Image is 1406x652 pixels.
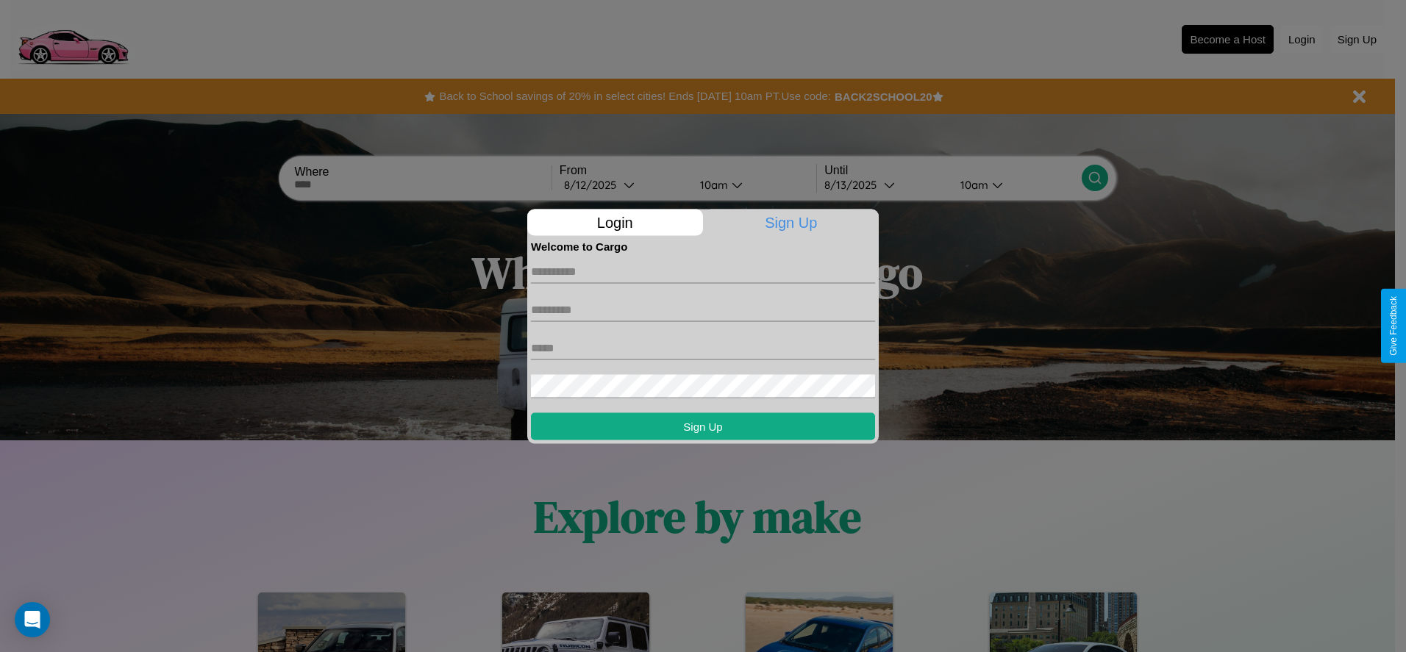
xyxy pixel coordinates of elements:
[704,209,879,235] p: Sign Up
[531,412,875,440] button: Sign Up
[15,602,50,637] div: Open Intercom Messenger
[531,240,875,252] h4: Welcome to Cargo
[527,209,703,235] p: Login
[1388,296,1399,356] div: Give Feedback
